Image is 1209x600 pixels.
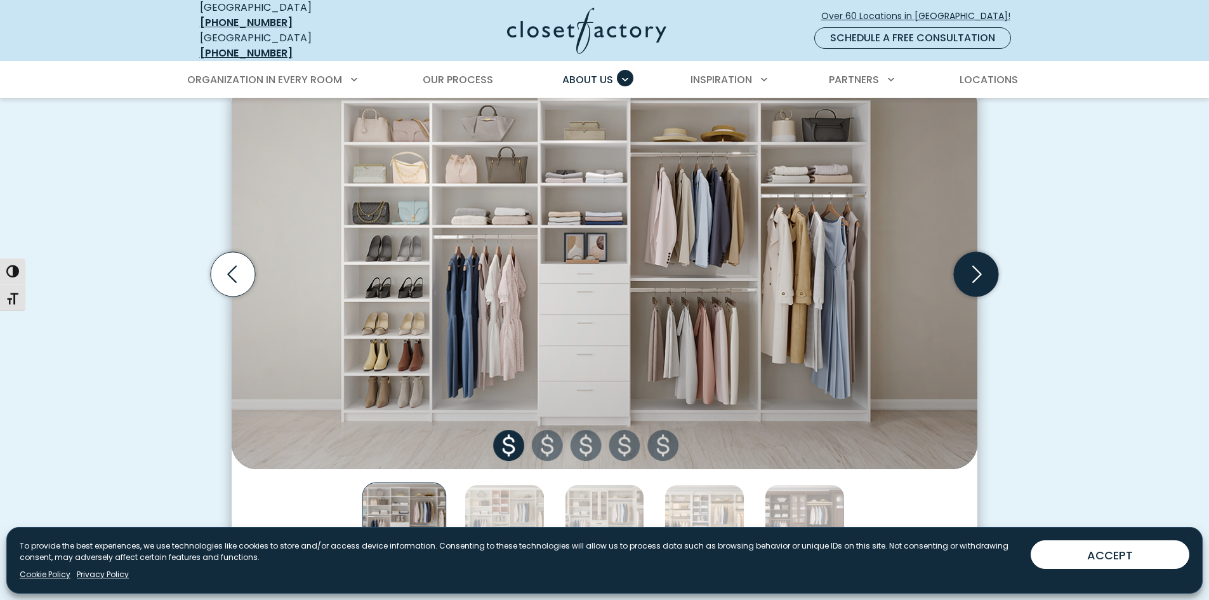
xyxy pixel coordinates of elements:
a: Cookie Policy [20,569,70,580]
nav: Primary Menu [178,62,1031,98]
img: Budget options at Closet Factory Tier 1 [232,80,977,469]
span: Our Process [423,72,493,87]
button: Next slide [949,247,1003,302]
button: Previous slide [206,247,260,302]
span: Over 60 Locations in [GEOGRAPHIC_DATA]! [821,10,1021,23]
span: Inspiration [690,72,752,87]
img: Budget options at Closet Factory Tier 3 [565,484,645,564]
img: Budget options at Closet Factory Tier 5 [765,484,845,564]
a: Privacy Policy [77,569,129,580]
span: Locations [960,72,1018,87]
button: ACCEPT [1031,540,1189,569]
div: [GEOGRAPHIC_DATA] [200,30,384,61]
img: Budget options at Closet Factory Tier 1 [362,482,446,566]
a: Over 60 Locations in [GEOGRAPHIC_DATA]! [821,5,1021,27]
a: Schedule a Free Consultation [814,27,1011,49]
a: [PHONE_NUMBER] [200,15,293,30]
span: About Us [562,72,613,87]
img: Budget options at Closet Factory Tier 4 [664,484,744,564]
img: Budget options at Closet Factory Tier 2 [465,484,545,564]
a: [PHONE_NUMBER] [200,46,293,60]
img: Closet Factory Logo [507,8,666,54]
span: Partners [829,72,879,87]
p: To provide the best experiences, we use technologies like cookies to store and/or access device i... [20,540,1021,563]
span: Organization in Every Room [187,72,342,87]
